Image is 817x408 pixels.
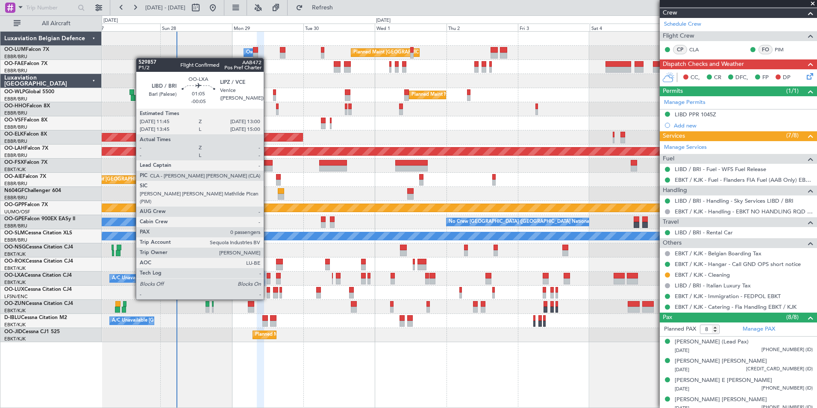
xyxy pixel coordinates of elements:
[675,347,689,354] span: [DATE]
[4,329,22,334] span: OO-JID
[4,231,72,236] a: OO-SLMCessna Citation XLS
[4,180,27,187] a: EBBR/BRU
[675,386,689,392] span: [DATE]
[735,74,748,82] span: DFC,
[762,74,769,82] span: FP
[303,24,375,31] div: Tue 30
[255,328,355,341] div: Planned Maint Kortrijk-[GEOGRAPHIC_DATA]
[145,4,185,12] span: [DATE] - [DATE]
[664,143,707,152] a: Manage Services
[292,1,343,15] button: Refresh
[4,322,26,328] a: EBKT/KJK
[26,1,75,14] input: Trip Number
[4,315,67,320] a: D-IBLUCessna Citation M2
[691,74,700,82] span: CC,
[675,396,767,404] div: [PERSON_NAME] [PERSON_NAME]
[4,188,24,193] span: N604GF
[4,68,27,74] a: EBBR/BRU
[112,272,147,285] div: A/C Unavailable
[4,132,24,137] span: OO-ELK
[22,21,90,27] span: All Aircraft
[675,303,796,310] a: EBKT / KJK - Catering - Fia Handling EBKT / KJK
[4,287,72,292] a: OO-LUXCessna Citation CJ4
[4,53,27,60] a: EBBR/BRU
[4,273,24,278] span: OO-LXA
[4,273,72,278] a: OO-LXACessna Citation CJ4
[89,24,160,31] div: Sat 27
[675,176,813,183] a: EBKT / KJK - Fuel - Flanders FIA Fuel (AAB Only) EBKT / KJK
[743,325,775,334] a: Manage PAX
[73,173,208,186] div: Planned Maint [GEOGRAPHIC_DATA] ([GEOGRAPHIC_DATA])
[4,293,28,300] a: LFSN/ENC
[675,293,781,300] a: EBKT / KJK - Immigration - FEDPOL EBKT
[675,376,772,385] div: [PERSON_NAME] E [PERSON_NAME]
[4,132,47,137] a: OO-ELKFalcon 8X
[673,45,687,54] div: CP
[160,24,232,31] div: Sun 28
[4,160,24,165] span: OO-FSX
[689,46,708,53] a: CLA
[4,315,21,320] span: D-IBLU
[353,46,508,59] div: Planned Maint [GEOGRAPHIC_DATA] ([GEOGRAPHIC_DATA] National)
[4,61,47,66] a: OO-FAEFalcon 7X
[4,329,60,334] a: OO-JIDCessna CJ1 525
[674,122,813,129] div: Add new
[761,385,813,392] span: [PHONE_NUMBER] (ID)
[783,74,791,82] span: DP
[4,202,48,207] a: OO-GPPFalcon 7X
[675,250,761,257] a: EBKT / KJK - Belgian Boarding Tax
[4,118,24,123] span: OO-VSF
[663,217,679,227] span: Travel
[4,287,24,292] span: OO-LUX
[675,197,793,204] a: LIBD / BRI - Handling - Sky Services LIBD / BRI
[9,17,93,30] button: All Aircraft
[4,202,24,207] span: OO-GPP
[663,313,672,322] span: Pax
[4,237,27,243] a: EBBR/BRU
[4,231,25,236] span: OO-SLM
[4,47,49,52] a: OO-LUMFalcon 7X
[675,229,733,236] a: LIBD / BRI - Rental Car
[246,46,304,59] div: Owner Melsbroek Air Base
[4,301,26,306] span: OO-ZUN
[675,166,766,173] a: LIBD / BRI - Fuel - WFS Fuel Release
[4,61,24,66] span: OO-FAE
[675,260,801,268] a: EBKT / KJK - Hangar - Call GND OPS short notice
[232,24,303,31] div: Mon 29
[4,259,26,264] span: OO-ROK
[103,17,118,24] div: [DATE]
[675,338,749,346] div: [PERSON_NAME] (Lead Pax)
[4,188,61,193] a: N604GFChallenger 604
[4,174,23,179] span: OO-AIE
[4,146,25,151] span: OO-LAH
[675,367,689,373] span: [DATE]
[4,138,27,145] a: EBBR/BRU
[4,279,26,286] a: EBKT/KJK
[4,251,26,257] a: EBKT/KJK
[4,103,26,109] span: OO-HHO
[4,96,27,102] a: EBBR/BRU
[4,118,47,123] a: OO-VSFFalcon 8X
[590,24,661,31] div: Sat 4
[758,45,773,54] div: FO
[663,86,683,96] span: Permits
[375,24,446,31] div: Wed 1
[675,208,813,215] a: EBKT / KJK - Handling - EBKT NO HANDLING RQD FOR CJ
[663,31,694,41] span: Flight Crew
[786,86,799,95] span: (1/1)
[663,238,682,248] span: Others
[714,74,721,82] span: CR
[4,195,27,201] a: EBBR/BRU
[746,366,813,373] span: [CREDIT_CARD_NUMBER] (ID)
[4,89,25,95] span: OO-WLP
[305,5,341,11] span: Refresh
[4,166,26,173] a: EBKT/KJK
[775,46,794,53] a: PIM
[786,131,799,140] span: (7/8)
[675,282,751,289] a: LIBD / BRI - Italian Luxury Tax
[663,186,687,195] span: Handling
[663,154,674,164] span: Fuel
[675,357,767,366] div: [PERSON_NAME] [PERSON_NAME]
[675,271,730,278] a: EBKT / KJK - Cleaning
[4,265,26,272] a: EBKT/KJK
